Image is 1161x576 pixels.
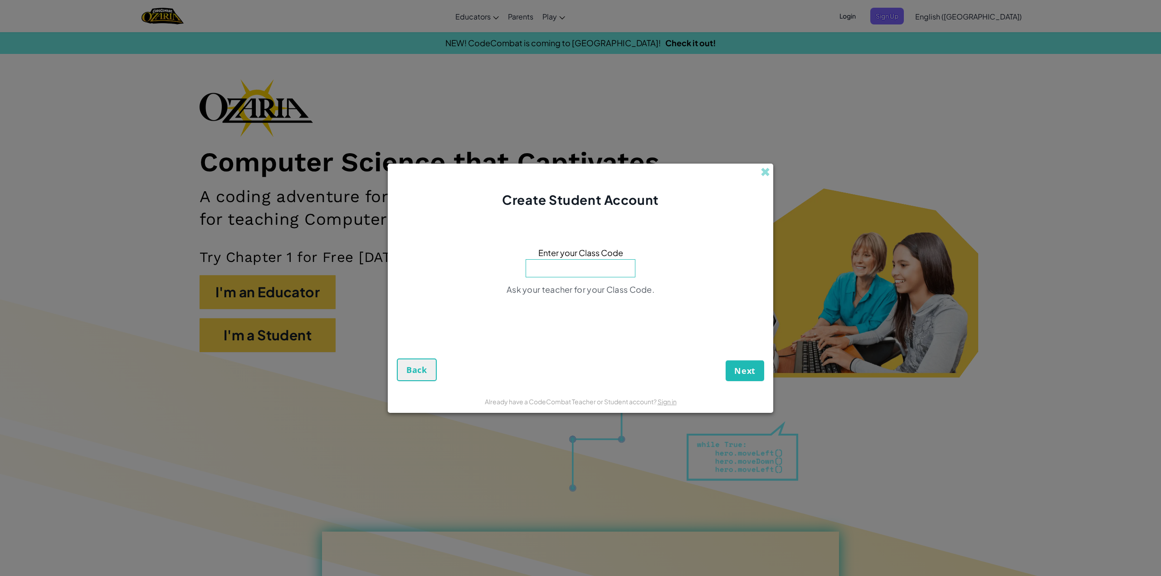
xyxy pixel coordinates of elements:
button: Next [726,360,764,381]
a: Sign in [658,397,677,406]
span: Create Student Account [502,192,659,208]
span: Already have a CodeCombat Teacher or Student account? [485,397,658,406]
span: Enter your Class Code [538,246,623,259]
button: Back [397,358,437,381]
span: Ask your teacher for your Class Code. [507,284,654,295]
span: Next [734,365,756,376]
span: Back [406,364,427,375]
